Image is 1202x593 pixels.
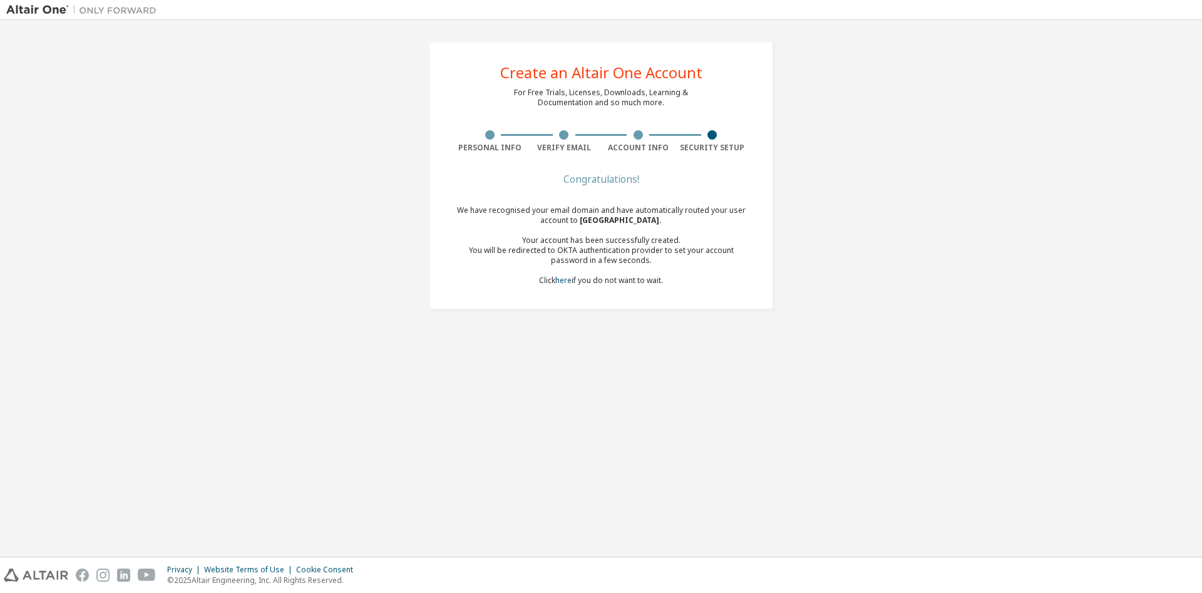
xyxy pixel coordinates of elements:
[453,235,749,245] div: Your account has been successfully created.
[296,565,361,575] div: Cookie Consent
[500,65,702,80] div: Create an Altair One Account
[527,143,602,153] div: Verify Email
[167,575,361,585] p: © 2025 Altair Engineering, Inc. All Rights Reserved.
[6,4,163,16] img: Altair One
[204,565,296,575] div: Website Terms of Use
[167,565,204,575] div: Privacy
[76,569,89,582] img: facebook.svg
[453,205,749,286] div: We have recognised your email domain and have automatically routed your user account to Click if ...
[601,143,675,153] div: Account Info
[580,215,662,225] span: [GEOGRAPHIC_DATA] .
[138,569,156,582] img: youtube.svg
[555,275,572,286] a: here
[4,569,68,582] img: altair_logo.svg
[453,175,749,183] div: Congratulations!
[453,245,749,266] div: You will be redirected to OKTA authentication provider to set your account password in a few seco...
[675,143,750,153] div: Security Setup
[453,143,527,153] div: Personal Info
[514,88,688,108] div: For Free Trials, Licenses, Downloads, Learning & Documentation and so much more.
[96,569,110,582] img: instagram.svg
[117,569,130,582] img: linkedin.svg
